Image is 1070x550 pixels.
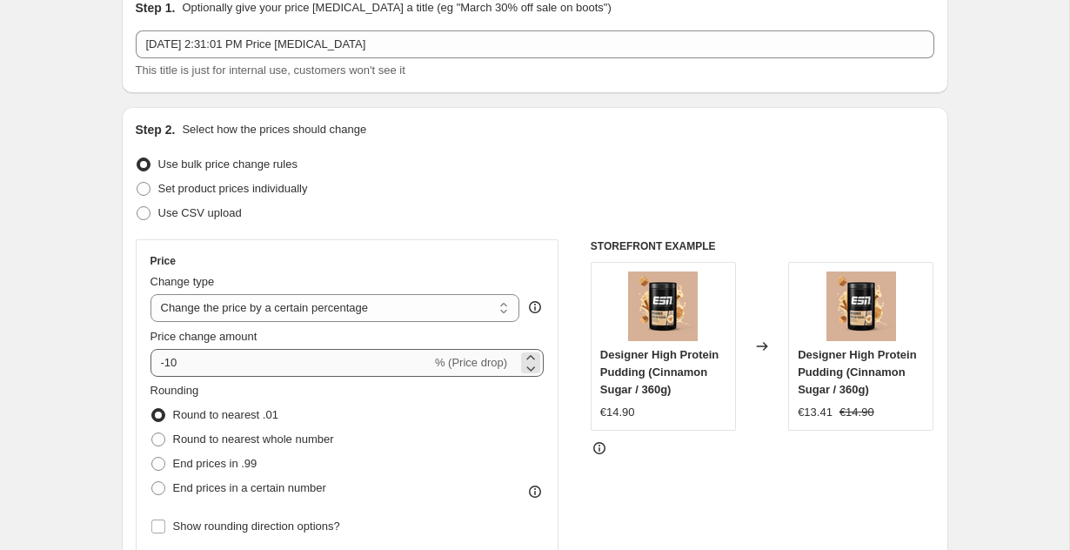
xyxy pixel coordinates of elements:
div: €13.41 [798,404,833,421]
img: 1_f490060c-af4a-42cb-a1ff-8f4d29ae22f3_80x.png [628,272,698,341]
span: Use bulk price change rules [158,158,298,171]
span: % (Price drop) [435,356,507,369]
span: Change type [150,275,215,288]
span: Round to nearest .01 [173,408,278,421]
span: Use CSV upload [158,206,242,219]
input: 30% off holiday sale [136,30,934,58]
div: €14.90 [600,404,635,421]
span: Designer High Protein Pudding (Cinnamon Sugar / 360g) [600,348,719,396]
h3: Price [150,254,176,268]
h2: Step 2. [136,121,176,138]
span: Rounding [150,384,199,397]
span: This title is just for internal use, customers won't see it [136,64,405,77]
span: Designer High Protein Pudding (Cinnamon Sugar / 360g) [798,348,917,396]
span: Round to nearest whole number [173,433,334,446]
span: End prices in .99 [173,457,257,470]
h6: STOREFRONT EXAMPLE [591,239,934,253]
span: End prices in a certain number [173,481,326,494]
span: Set product prices individually [158,182,308,195]
strike: €14.90 [839,404,874,421]
span: Price change amount [150,330,257,343]
div: help [526,298,544,316]
p: Select how the prices should change [182,121,366,138]
input: -15 [150,349,431,377]
span: Show rounding direction options? [173,520,340,533]
img: 1_f490060c-af4a-42cb-a1ff-8f4d29ae22f3_80x.png [826,272,896,341]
